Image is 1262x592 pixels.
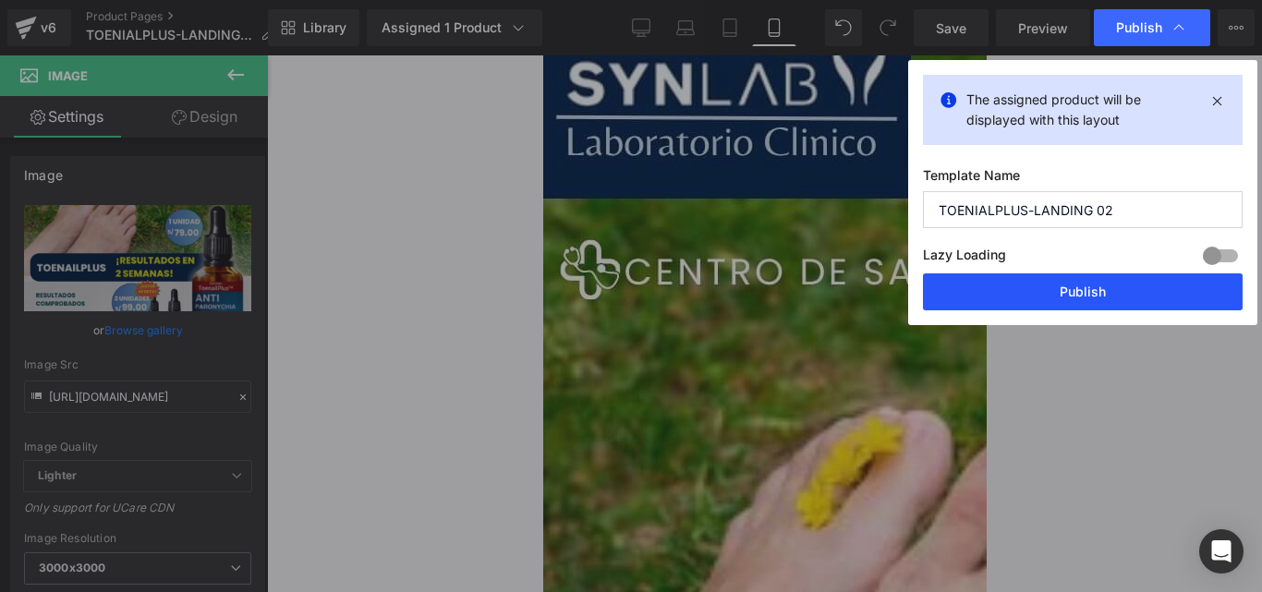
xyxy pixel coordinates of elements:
label: Lazy Loading [923,243,1006,273]
p: The assigned product will be displayed with this layout [966,90,1199,130]
span: Publish [1116,19,1162,36]
button: Publish [923,273,1243,310]
div: Open Intercom Messenger [1199,529,1244,574]
label: Template Name [923,167,1243,191]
